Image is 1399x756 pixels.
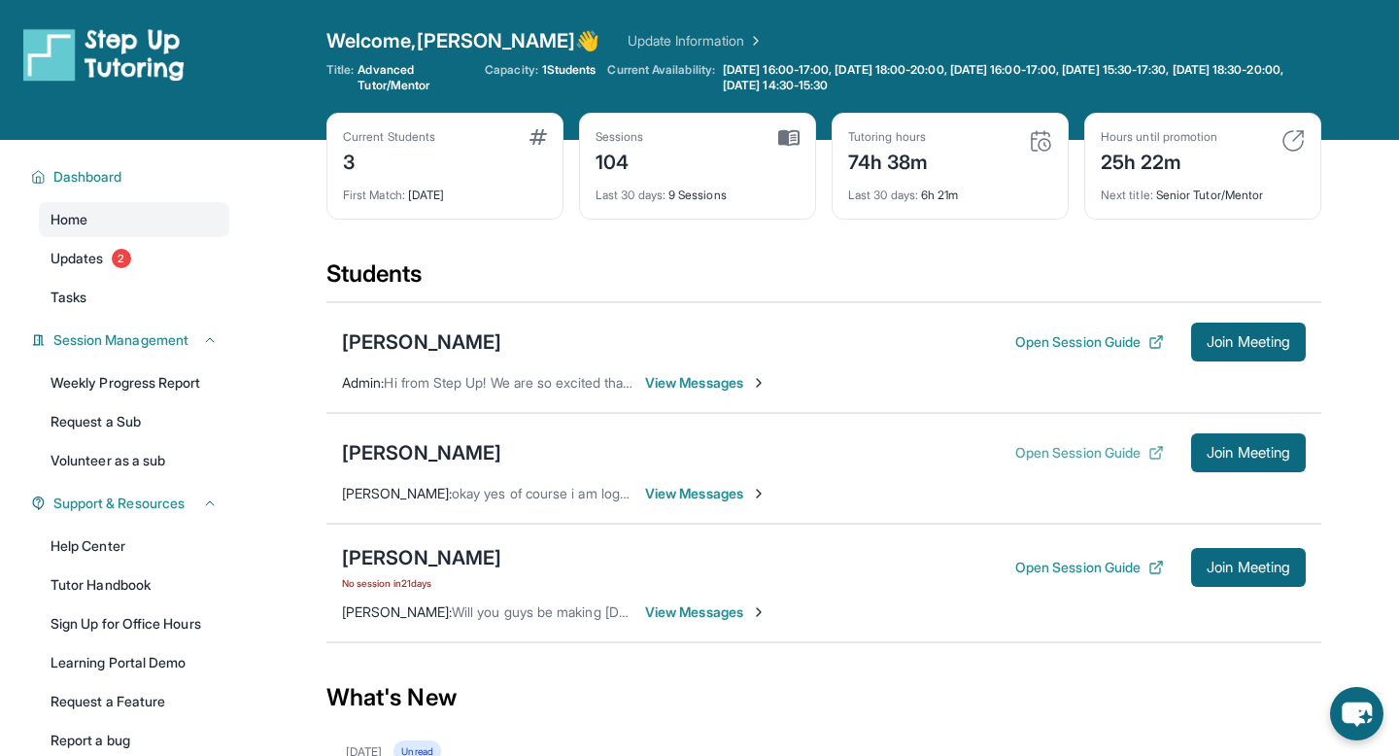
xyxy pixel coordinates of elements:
div: 74h 38m [848,145,929,176]
span: Current Availability: [607,62,714,93]
span: 1 Students [542,62,597,78]
div: 9 Sessions [596,176,800,203]
span: Admin : [342,374,384,391]
div: [DATE] [343,176,547,203]
a: Home [39,202,229,237]
div: Sessions [596,129,644,145]
div: Senior Tutor/Mentor [1101,176,1305,203]
span: Tasks [51,288,86,307]
a: [DATE] 16:00-17:00, [DATE] 18:00-20:00, [DATE] 16:00-17:00, [DATE] 15:30-17:30, [DATE] 18:30-20:0... [719,62,1321,93]
div: Tutoring hours [848,129,929,145]
span: Join Meeting [1207,447,1290,459]
button: Open Session Guide [1015,443,1164,463]
div: Hours until promotion [1101,129,1217,145]
span: Capacity: [485,62,538,78]
div: [PERSON_NAME] [342,439,501,466]
a: Request a Sub [39,404,229,439]
a: Weekly Progress Report [39,365,229,400]
span: [PERSON_NAME] : [342,485,452,501]
span: Will you guys be making [DATE] session [452,603,699,620]
a: Updates2 [39,241,229,276]
div: 3 [343,145,435,176]
button: Session Management [46,330,218,350]
span: Last 30 days : [848,188,918,202]
img: card [778,129,800,147]
span: okay yes of course i am logging on right now [452,485,728,501]
img: Chevron-Right [751,604,767,620]
span: View Messages [645,484,767,503]
div: Students [326,258,1321,301]
span: Updates [51,249,104,268]
span: Support & Resources [53,494,185,513]
div: [PERSON_NAME] [342,544,501,571]
img: logo [23,27,185,82]
button: Open Session Guide [1015,332,1164,352]
span: View Messages [645,602,767,622]
a: Tasks [39,280,229,315]
img: Chevron-Right [751,375,767,391]
span: Session Management [53,330,188,350]
span: Join Meeting [1207,336,1290,348]
span: Next title : [1101,188,1153,202]
button: Join Meeting [1191,433,1306,472]
span: Last 30 days : [596,188,665,202]
button: Join Meeting [1191,323,1306,361]
div: What's New [326,655,1321,740]
img: card [1029,129,1052,153]
span: No session in 21 days [342,575,501,591]
button: Join Meeting [1191,548,1306,587]
button: Dashboard [46,167,218,187]
a: Tutor Handbook [39,567,229,602]
img: card [529,129,547,145]
a: Learning Portal Demo [39,645,229,680]
span: Welcome, [PERSON_NAME] 👋 [326,27,600,54]
span: Home [51,210,87,229]
img: card [1281,129,1305,153]
a: Volunteer as a sub [39,443,229,478]
div: 25h 22m [1101,145,1217,176]
button: chat-button [1330,687,1383,740]
a: Update Information [628,31,764,51]
span: Title: [326,62,354,93]
span: First Match : [343,188,405,202]
span: [PERSON_NAME] : [342,603,452,620]
span: Dashboard [53,167,122,187]
a: Help Center [39,529,229,564]
span: [DATE] 16:00-17:00, [DATE] 18:00-20:00, [DATE] 16:00-17:00, [DATE] 15:30-17:30, [DATE] 18:30-20:0... [723,62,1317,93]
div: [PERSON_NAME] [342,328,501,356]
span: 2 [112,249,131,268]
a: Sign Up for Office Hours [39,606,229,641]
a: Request a Feature [39,684,229,719]
button: Support & Resources [46,494,218,513]
img: Chevron-Right [751,486,767,501]
div: 104 [596,145,644,176]
span: Join Meeting [1207,562,1290,573]
div: 6h 21m [848,176,1052,203]
div: Current Students [343,129,435,145]
span: Advanced Tutor/Mentor [358,62,473,93]
span: View Messages [645,373,767,393]
img: Chevron Right [744,31,764,51]
button: Open Session Guide [1015,558,1164,577]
